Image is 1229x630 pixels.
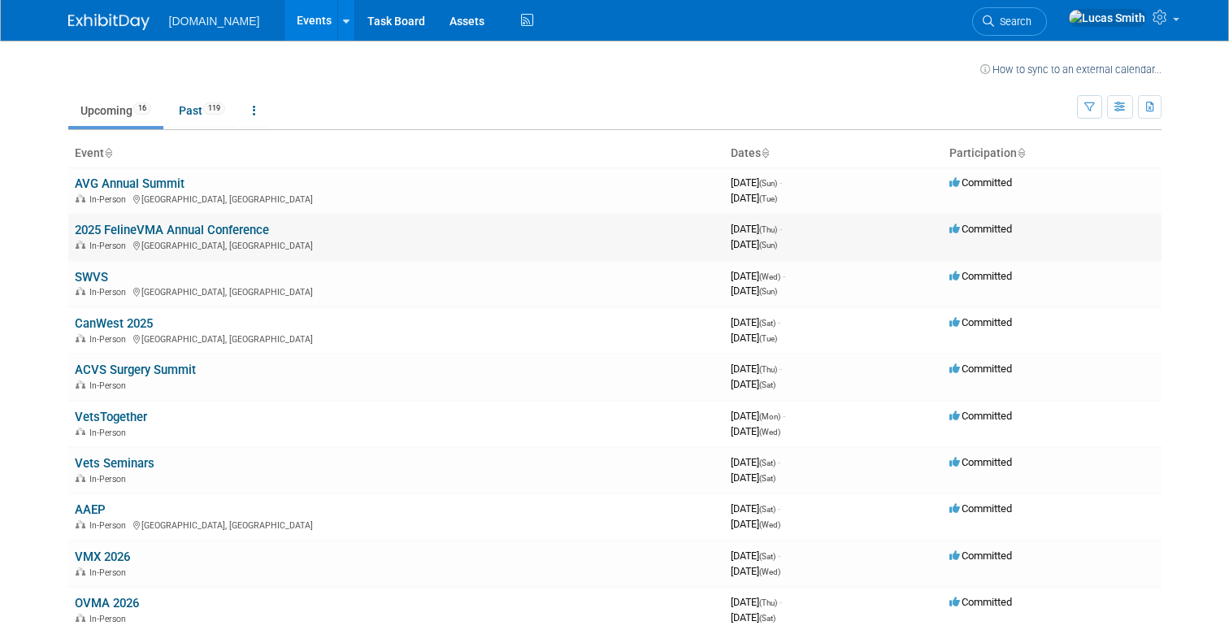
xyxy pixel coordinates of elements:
[68,14,150,30] img: ExhibitDay
[75,223,269,237] a: 2025 FelineVMA Annual Conference
[731,270,785,282] span: [DATE]
[778,550,780,562] span: -
[731,316,780,328] span: [DATE]
[759,614,775,623] span: (Sat)
[76,241,85,249] img: In-Person Event
[75,316,153,331] a: CanWest 2025
[731,332,777,344] span: [DATE]
[89,428,131,438] span: In-Person
[167,95,237,126] a: Past119
[761,146,769,159] a: Sort by Start Date
[731,456,780,468] span: [DATE]
[949,596,1012,608] span: Committed
[759,334,777,343] span: (Tue)
[778,456,780,468] span: -
[759,505,775,514] span: (Sat)
[949,456,1012,468] span: Committed
[759,474,775,483] span: (Sat)
[731,596,782,608] span: [DATE]
[759,272,780,281] span: (Wed)
[75,456,154,471] a: Vets Seminars
[731,550,780,562] span: [DATE]
[89,241,131,251] span: In-Person
[76,194,85,202] img: In-Person Event
[949,270,1012,282] span: Committed
[759,319,775,328] span: (Sat)
[783,270,785,282] span: -
[759,428,780,437] span: (Wed)
[89,380,131,391] span: In-Person
[89,334,131,345] span: In-Person
[778,502,780,515] span: -
[75,550,130,564] a: VMX 2026
[731,565,780,577] span: [DATE]
[731,378,775,390] span: [DATE]
[731,502,780,515] span: [DATE]
[75,518,718,531] div: [GEOGRAPHIC_DATA], [GEOGRAPHIC_DATA]
[731,471,775,484] span: [DATE]
[731,611,775,623] span: [DATE]
[75,332,718,345] div: [GEOGRAPHIC_DATA], [GEOGRAPHIC_DATA]
[980,63,1162,76] a: How to sync to an external calendar...
[759,380,775,389] span: (Sat)
[169,15,260,28] span: [DOMAIN_NAME]
[780,223,782,235] span: -
[724,140,943,167] th: Dates
[76,380,85,389] img: In-Person Event
[759,598,777,607] span: (Thu)
[731,363,782,375] span: [DATE]
[783,410,785,422] span: -
[731,238,777,250] span: [DATE]
[76,428,85,436] img: In-Person Event
[89,520,131,531] span: In-Person
[75,238,718,251] div: [GEOGRAPHIC_DATA], [GEOGRAPHIC_DATA]
[778,316,780,328] span: -
[759,567,780,576] span: (Wed)
[780,176,782,189] span: -
[759,287,777,296] span: (Sun)
[949,363,1012,375] span: Committed
[89,614,131,624] span: In-Person
[972,7,1047,36] a: Search
[75,176,185,191] a: AVG Annual Summit
[943,140,1162,167] th: Participation
[949,223,1012,235] span: Committed
[759,365,777,374] span: (Thu)
[89,194,131,205] span: In-Person
[68,140,724,167] th: Event
[731,410,785,422] span: [DATE]
[68,95,163,126] a: Upcoming16
[949,176,1012,189] span: Committed
[949,502,1012,515] span: Committed
[75,285,718,298] div: [GEOGRAPHIC_DATA], [GEOGRAPHIC_DATA]
[89,567,131,578] span: In-Person
[759,194,777,203] span: (Tue)
[1068,9,1146,27] img: Lucas Smith
[759,179,777,188] span: (Sun)
[75,596,139,610] a: OVMA 2026
[759,225,777,234] span: (Thu)
[731,176,782,189] span: [DATE]
[731,425,780,437] span: [DATE]
[731,285,777,297] span: [DATE]
[75,363,196,377] a: ACVS Surgery Summit
[89,287,131,298] span: In-Person
[76,614,85,622] img: In-Person Event
[731,518,780,530] span: [DATE]
[76,520,85,528] img: In-Person Event
[76,474,85,482] img: In-Person Event
[76,287,85,295] img: In-Person Event
[75,502,106,517] a: AAEP
[759,458,775,467] span: (Sat)
[759,241,777,250] span: (Sun)
[780,363,782,375] span: -
[1017,146,1025,159] a: Sort by Participation Type
[76,334,85,342] img: In-Person Event
[89,474,131,484] span: In-Person
[949,410,1012,422] span: Committed
[780,596,782,608] span: -
[75,192,718,205] div: [GEOGRAPHIC_DATA], [GEOGRAPHIC_DATA]
[759,552,775,561] span: (Sat)
[949,316,1012,328] span: Committed
[731,223,782,235] span: [DATE]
